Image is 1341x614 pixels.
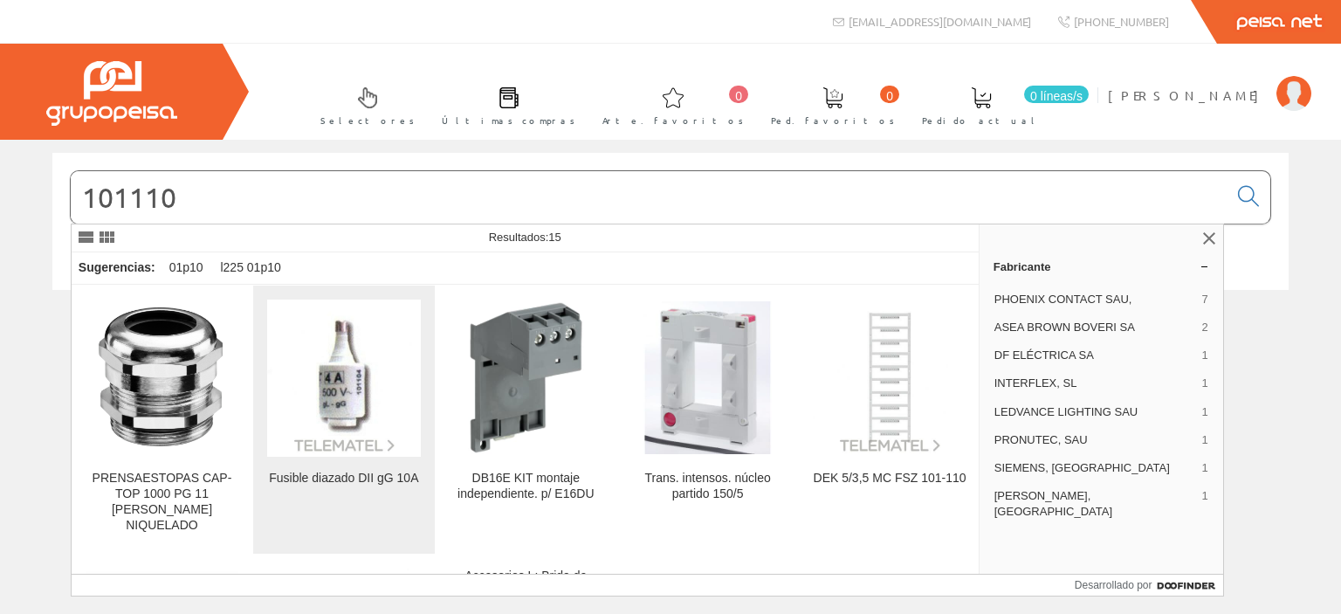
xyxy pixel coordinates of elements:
[71,171,1228,224] input: Buscar...
[602,114,744,127] font: Arte. favoritos
[994,461,1170,474] font: SIEMENS, [GEOGRAPHIC_DATA]
[1202,348,1208,362] font: 1
[631,301,784,454] img: Trans. intensos. núcleo partido 150/5
[994,433,1088,446] font: PRONUTEC, SAU
[1202,293,1208,306] font: 7
[1075,579,1152,591] font: Desarrollado por
[267,301,420,454] img: Fusible diazado DII gG 10A
[735,89,742,103] font: 0
[980,252,1223,280] a: Fabricante
[457,471,594,500] font: DB16E KIT montaje independiente. p/ E16DU
[87,300,237,457] img: PRENSAESTOPAS CAP-TOP 1000 PG 11 LATON NIQUELADO
[220,260,280,274] font: l225 01p10
[320,114,415,127] font: Selectores
[814,471,966,485] font: DEK 5/3,5 MC FSZ 101-110
[442,114,575,127] font: Últimas compras
[253,286,434,554] a: Fusible diazado DII gG 10A Fusible diazado DII gG 10A
[424,72,584,136] a: Últimas compras
[1202,405,1208,418] font: 1
[922,114,1041,127] font: Pedido actual
[1030,89,1083,103] font: 0 líneas/s
[886,89,893,103] font: 0
[1108,72,1311,89] a: [PERSON_NAME]
[79,260,155,274] font: Sugerencias:
[994,376,1077,390] font: INTERFLEX, SL
[1202,433,1208,446] font: 1
[1202,376,1208,390] font: 1
[1108,87,1268,103] font: [PERSON_NAME]
[548,231,560,244] font: 15
[269,471,418,485] font: Fusible diazado DII gG 10A
[617,286,798,554] a: Trans. intensos. núcleo partido 150/5 Trans. intensos. núcleo partido 150/5
[489,231,549,244] font: Resultados:
[72,286,252,554] a: PRENSAESTOPAS CAP-TOP 1000 PG 11 LATON NIQUELADO PRENSAESTOPAS CAP-TOP 1000 PG 11 [PERSON_NAME] N...
[771,114,895,127] font: Ped. favoritos
[994,321,1135,334] font: ASEA BROWN BOVERI SA
[436,286,616,554] a: DB16E KIT montaje independiente. p/ E16DU DB16E KIT montaje independiente. p/ E16DU
[46,61,177,126] img: Grupo Peisa
[93,471,232,532] font: PRENSAESTOPAS CAP-TOP 1000 PG 11 [PERSON_NAME] NIQUELADO
[994,348,1094,362] font: DF ELÉCTRICA SA
[169,260,203,274] font: 01p10
[645,471,771,500] font: Trans. intensos. núcleo partido 150/5
[1074,14,1169,29] font: [PHONE_NUMBER]
[849,14,1031,29] font: [EMAIL_ADDRESS][DOMAIN_NAME]
[450,301,602,454] img: DB16E KIT montaje independiente. p/ E16DU
[994,405,1138,418] font: LEDVANCE LIGHTING SAU
[813,301,966,454] img: DEK 5/3,5 MC FSZ 101-110
[1202,461,1208,474] font: 1
[994,260,1051,273] font: Fabricante
[799,286,980,554] a: DEK 5/3,5 MC FSZ 101-110 DEK 5/3,5 MC FSZ 101-110
[994,293,1132,306] font: PHOENIX CONTACT SAU,
[1202,321,1208,334] font: 2
[1075,575,1223,596] a: Desarrollado por
[1202,489,1208,502] font: 1
[303,72,423,136] a: Selectores
[994,489,1112,518] font: [PERSON_NAME], [GEOGRAPHIC_DATA]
